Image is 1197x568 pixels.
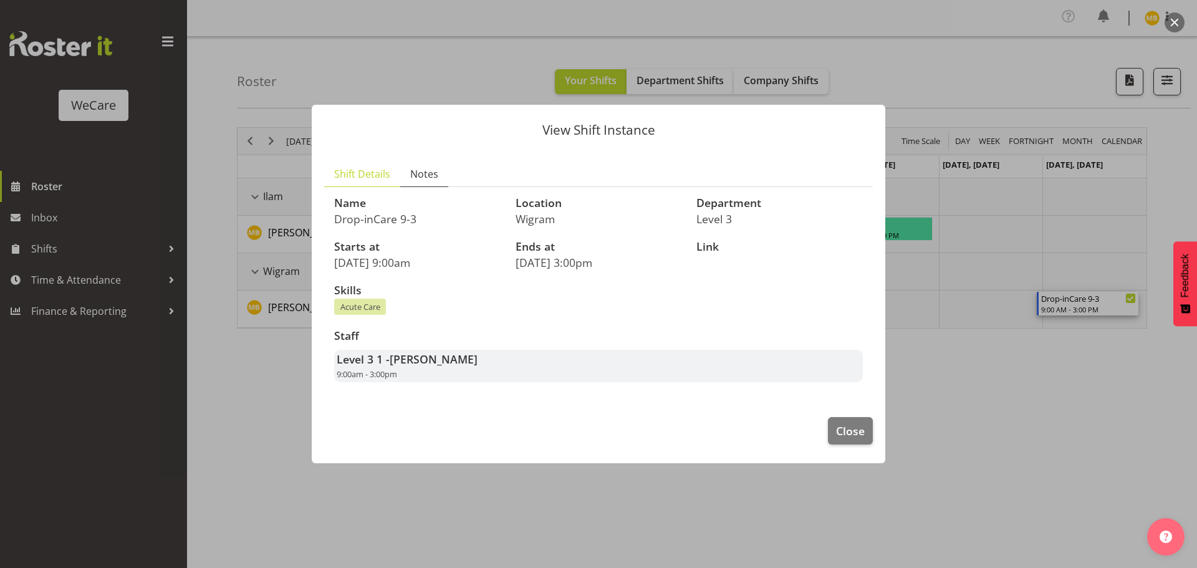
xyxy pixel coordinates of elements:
[410,166,438,181] span: Notes
[334,256,501,269] p: [DATE] 9:00am
[337,352,478,367] strong: Level 3 1 -
[516,197,682,209] h3: Location
[696,212,863,226] p: Level 3
[334,166,390,181] span: Shift Details
[334,284,863,297] h3: Skills
[324,123,873,137] p: View Shift Instance
[334,241,501,253] h3: Starts at
[334,330,863,342] h3: Staff
[516,256,682,269] p: [DATE] 3:00pm
[516,241,682,253] h3: Ends at
[516,212,682,226] p: Wigram
[1160,531,1172,543] img: help-xxl-2.png
[1180,254,1191,297] span: Feedback
[696,197,863,209] h3: Department
[340,301,380,313] span: Acute Care
[334,212,501,226] p: Drop-inCare 9-3
[334,197,501,209] h3: Name
[836,423,865,439] span: Close
[828,417,873,445] button: Close
[390,352,478,367] span: [PERSON_NAME]
[696,241,863,253] h3: Link
[337,368,397,380] span: 9:00am - 3:00pm
[1173,241,1197,326] button: Feedback - Show survey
